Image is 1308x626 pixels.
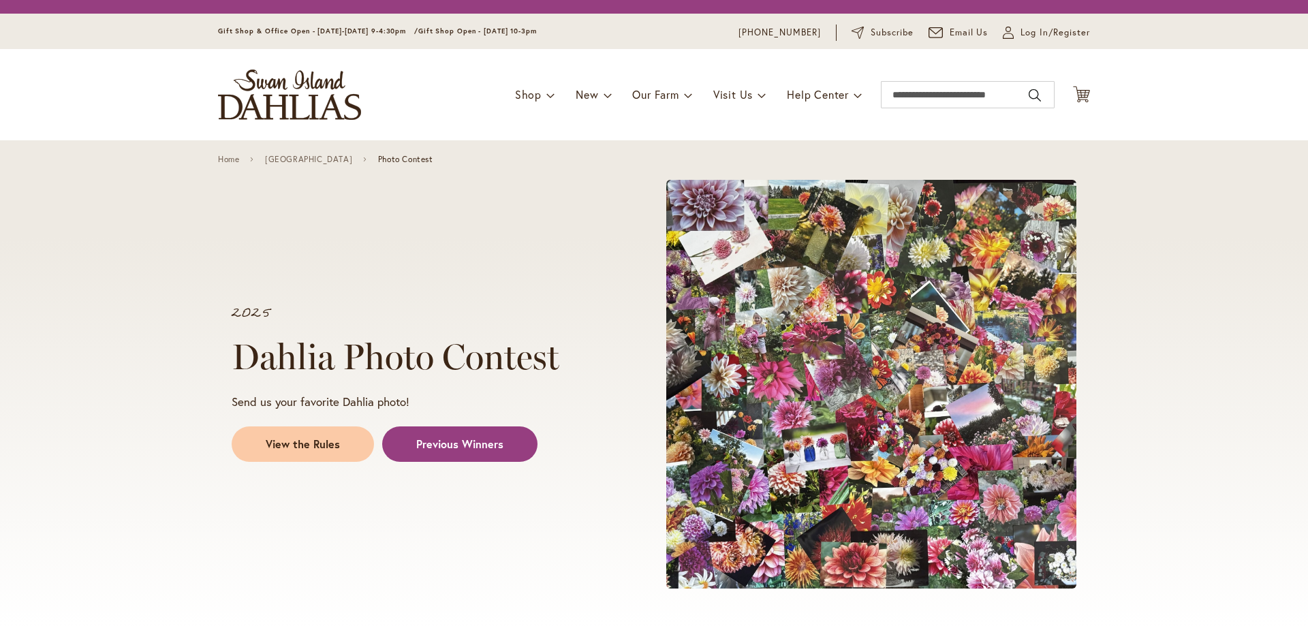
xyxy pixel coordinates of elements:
[929,26,988,40] a: Email Us
[632,87,679,101] span: Our Farm
[515,87,542,101] span: Shop
[232,337,614,377] h1: Dahlia Photo Contest
[1029,84,1041,106] button: Search
[218,69,361,120] a: store logo
[418,27,537,35] span: Gift Shop Open - [DATE] 10-3pm
[232,426,374,462] a: View the Rules
[738,26,821,40] a: [PHONE_NUMBER]
[787,87,849,101] span: Help Center
[1003,26,1090,40] a: Log In/Register
[232,394,614,410] p: Send us your favorite Dahlia photo!
[950,26,988,40] span: Email Us
[232,307,614,320] p: 2025
[266,437,340,452] span: View the Rules
[382,426,538,462] a: Previous Winners
[713,87,753,101] span: Visit Us
[416,437,503,452] span: Previous Winners
[378,155,433,164] span: Photo Contest
[265,155,352,164] a: [GEOGRAPHIC_DATA]
[218,155,239,164] a: Home
[871,26,914,40] span: Subscribe
[218,27,418,35] span: Gift Shop & Office Open - [DATE]-[DATE] 9-4:30pm /
[852,26,914,40] a: Subscribe
[1021,26,1090,40] span: Log In/Register
[576,87,598,101] span: New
